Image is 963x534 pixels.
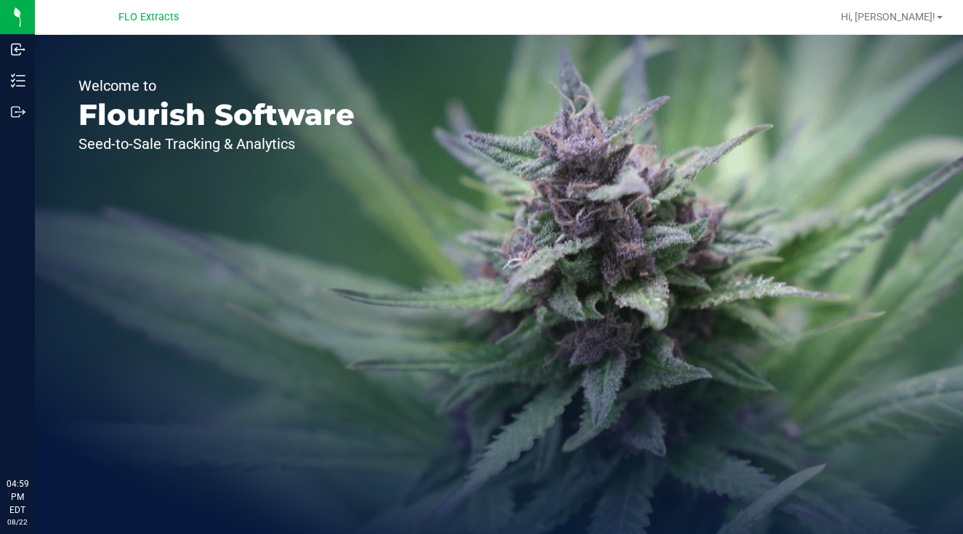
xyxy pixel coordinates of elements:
iframe: Resource center [15,418,58,461]
inline-svg: Outbound [11,105,25,119]
p: 08/22 [7,517,28,527]
p: Welcome to [78,78,355,93]
p: Seed-to-Sale Tracking & Analytics [78,137,355,151]
p: 04:59 PM EDT [7,477,28,517]
inline-svg: Inventory [11,73,25,88]
inline-svg: Inbound [11,42,25,57]
p: Flourish Software [78,100,355,129]
iframe: Resource center unread badge [43,416,60,433]
span: Hi, [PERSON_NAME]! [841,11,935,23]
span: FLO Extracts [118,11,179,23]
